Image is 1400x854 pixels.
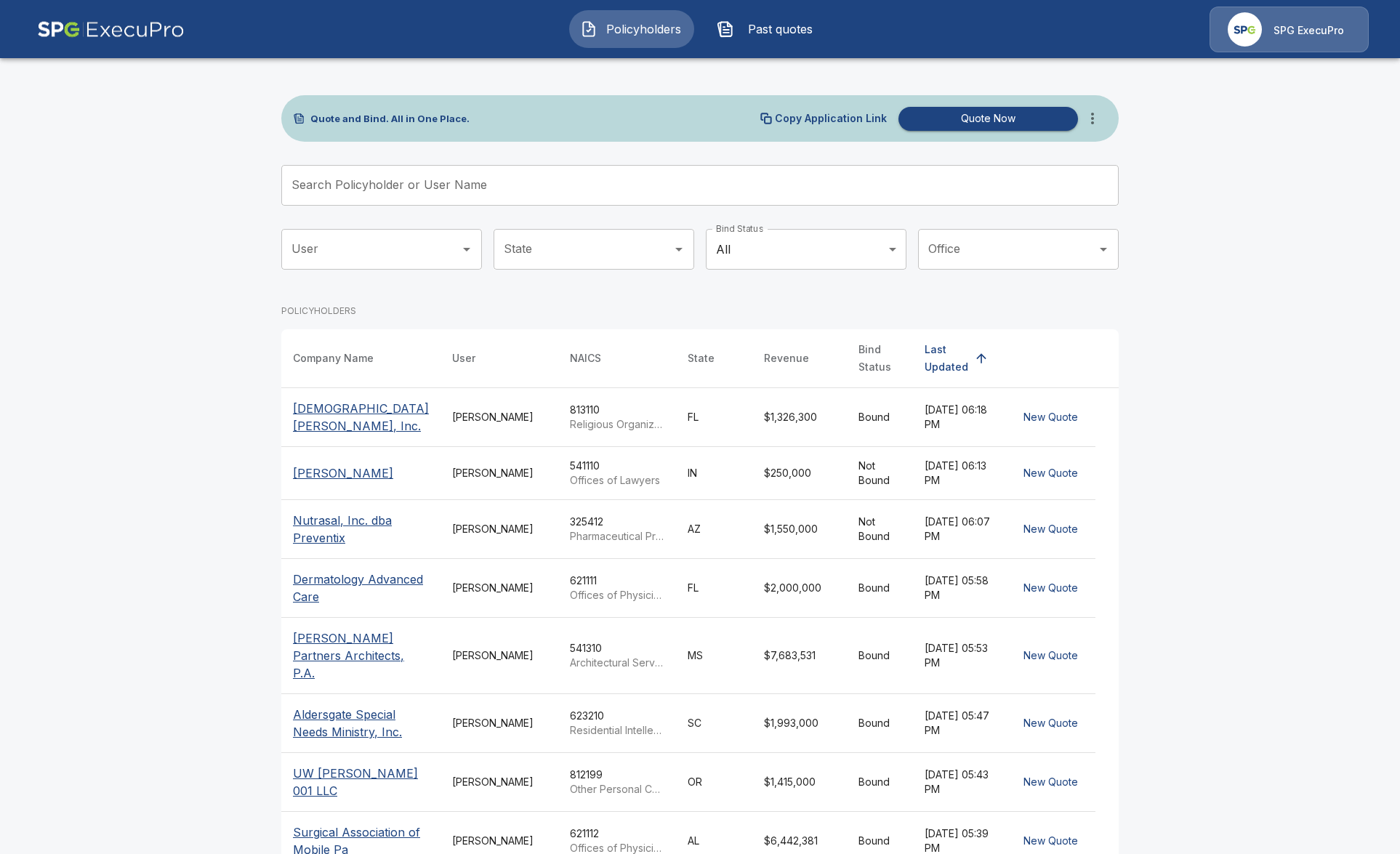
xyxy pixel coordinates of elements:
td: OR [676,753,752,812]
div: State [688,350,715,367]
div: 813110 [570,403,664,432]
td: [DATE] 05:43 PM [913,753,1006,812]
span: Past quotes [740,20,820,38]
p: Nutrasal, Inc. dba Preventix [293,512,429,547]
td: FL [676,388,752,447]
div: NAICS [570,350,601,367]
div: User [452,350,475,367]
img: Policyholders Icon [580,20,598,38]
button: New Quote [1018,404,1084,431]
div: 621111 [570,573,664,603]
td: $250,000 [752,447,847,500]
td: [DATE] 06:13 PM [913,447,1006,500]
button: Past quotes IconPast quotes [706,10,831,48]
div: Company Name [293,350,374,367]
td: Bound [847,388,913,447]
p: POLICYHOLDERS [281,305,356,318]
div: 812199 [570,768,664,797]
div: Last Updated [925,341,968,376]
td: Not Bound [847,500,913,559]
p: Aldersgate Special Needs Ministry, Inc. [293,706,429,741]
td: [DATE] 06:07 PM [913,500,1006,559]
button: New Quote [1018,516,1084,543]
button: Open [456,239,477,259]
td: $2,000,000 [752,559,847,618]
div: [PERSON_NAME] [452,648,547,663]
p: [PERSON_NAME] Partners Architects, P.A. [293,629,429,682]
button: New Quote [1018,642,1084,669]
button: more [1078,104,1107,133]
td: SC [676,694,752,753]
div: [PERSON_NAME] [452,522,547,536]
td: [DATE] 06:18 PM [913,388,1006,447]
p: Architectural Services [570,656,664,670]
td: Bound [847,559,913,618]
p: Dermatology Advanced Care [293,571,429,605]
p: Other Personal Care Services [570,782,664,797]
p: Offices of Lawyers [570,473,664,488]
button: New Quote [1018,575,1084,602]
label: Bind Status [716,222,763,235]
div: 325412 [570,515,664,544]
td: $7,683,531 [752,618,847,694]
td: [DATE] 05:47 PM [913,694,1006,753]
p: UW [PERSON_NAME] 001 LLC [293,765,429,799]
td: AZ [676,500,752,559]
td: FL [676,559,752,618]
div: Revenue [764,350,809,367]
div: [PERSON_NAME] [452,410,547,424]
div: [PERSON_NAME] [452,466,547,480]
td: IN [676,447,752,500]
div: [PERSON_NAME] [452,834,547,848]
a: Agency IconSPG ExecuPro [1210,7,1369,52]
td: MS [676,618,752,694]
span: Policyholders [603,20,683,38]
td: Bound [847,618,913,694]
td: Not Bound [847,447,913,500]
td: $1,550,000 [752,500,847,559]
div: 541110 [570,459,664,488]
p: [DEMOGRAPHIC_DATA][PERSON_NAME], Inc. [293,400,429,435]
div: All [706,229,906,270]
td: Bound [847,753,913,812]
p: Quote and Bind. All in One Place. [310,114,470,124]
td: [DATE] 05:53 PM [913,618,1006,694]
th: Bind Status [847,329,913,388]
div: [PERSON_NAME] [452,581,547,595]
a: Quote Now [893,107,1078,131]
div: [PERSON_NAME] [452,775,547,789]
p: Religious Organizations [570,417,664,432]
button: New Quote [1018,710,1084,737]
td: $1,326,300 [752,388,847,447]
div: 623210 [570,709,664,738]
p: Offices of Physicians (except Mental Health Specialists) [570,588,664,603]
img: Past quotes Icon [717,20,734,38]
td: $1,415,000 [752,753,847,812]
button: Open [669,239,689,259]
p: [PERSON_NAME] [293,464,393,482]
img: AA Logo [37,7,185,52]
div: [PERSON_NAME] [452,716,547,730]
button: Open [1093,239,1114,259]
p: SPG ExecuPro [1274,23,1344,38]
p: Copy Application Link [775,113,887,124]
td: [DATE] 05:58 PM [913,559,1006,618]
p: Residential Intellectual and [MEDICAL_DATA] Facilities [570,723,664,738]
img: Agency Icon [1228,12,1262,47]
p: Pharmaceutical Preparation Manufacturing [570,529,664,544]
td: Bound [847,694,913,753]
button: Policyholders IconPolicyholders [569,10,694,48]
button: Quote Now [898,107,1078,131]
div: 541310 [570,641,664,670]
button: New Quote [1018,460,1084,487]
button: New Quote [1018,769,1084,796]
td: $1,993,000 [752,694,847,753]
